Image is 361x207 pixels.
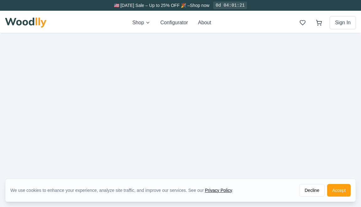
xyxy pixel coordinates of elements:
[299,184,325,197] button: Decline
[205,188,232,193] a: Privacy Policy
[198,19,211,26] button: About
[160,19,188,26] button: Configurator
[5,18,46,28] img: Woodlly
[213,2,247,9] div: 0d 04:01:21
[114,3,190,8] span: 🇺🇸 [DATE] Sale – Up to 25% OFF 🎉 –
[327,184,351,197] button: Accept
[330,16,356,29] button: Sign In
[132,19,150,26] button: Shop
[190,3,209,8] a: Shop now
[10,187,238,193] div: We use cookies to enhance your experience, analyze site traffic, and improve our services. See our .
